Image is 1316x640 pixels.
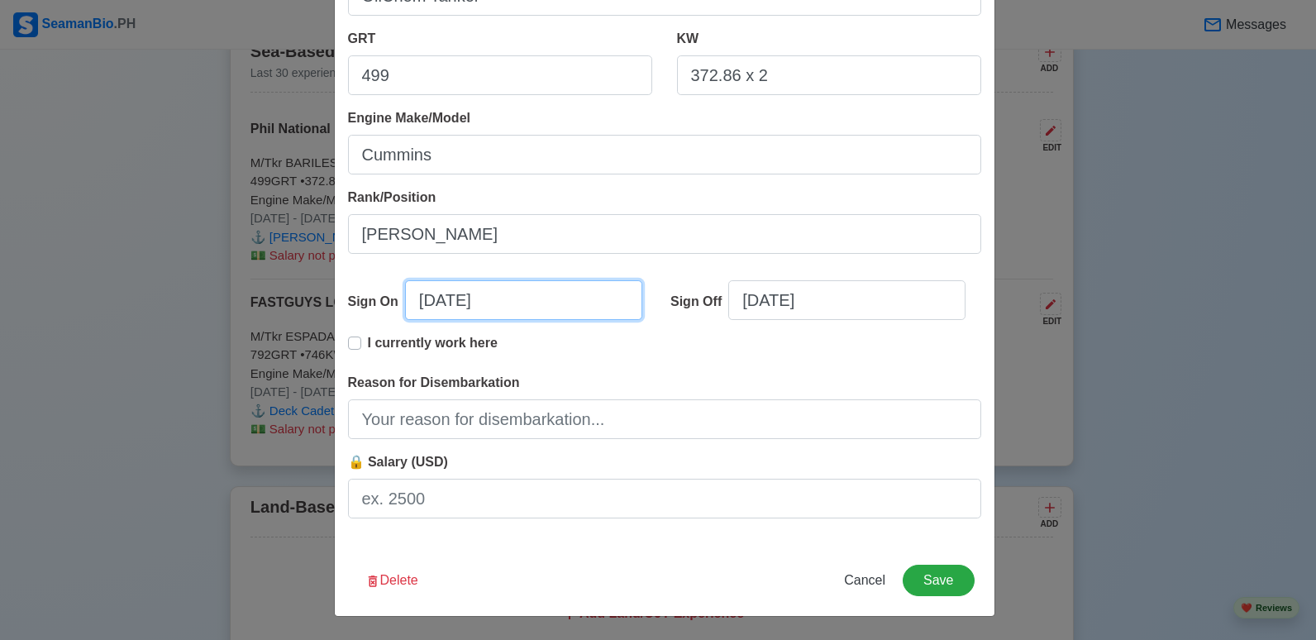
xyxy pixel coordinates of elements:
[844,573,885,587] span: Cancel
[348,190,436,204] span: Rank/Position
[348,375,520,389] span: Reason for Disembarkation
[833,565,896,596] button: Cancel
[348,135,981,174] input: Ex. Man B&W MC
[670,292,728,312] div: Sign Off
[348,214,981,254] input: Ex: Third Officer or 3/OFF
[348,479,981,518] input: ex. 2500
[677,55,981,95] input: 8000
[348,31,376,45] span: GRT
[368,333,498,353] p: I currently work here
[355,565,429,596] button: Delete
[348,55,652,95] input: 33922
[903,565,974,596] button: Save
[348,455,448,469] span: 🔒 Salary (USD)
[677,31,699,45] span: KW
[348,292,405,312] div: Sign On
[348,111,470,125] span: Engine Make/Model
[348,399,981,439] input: Your reason for disembarkation...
